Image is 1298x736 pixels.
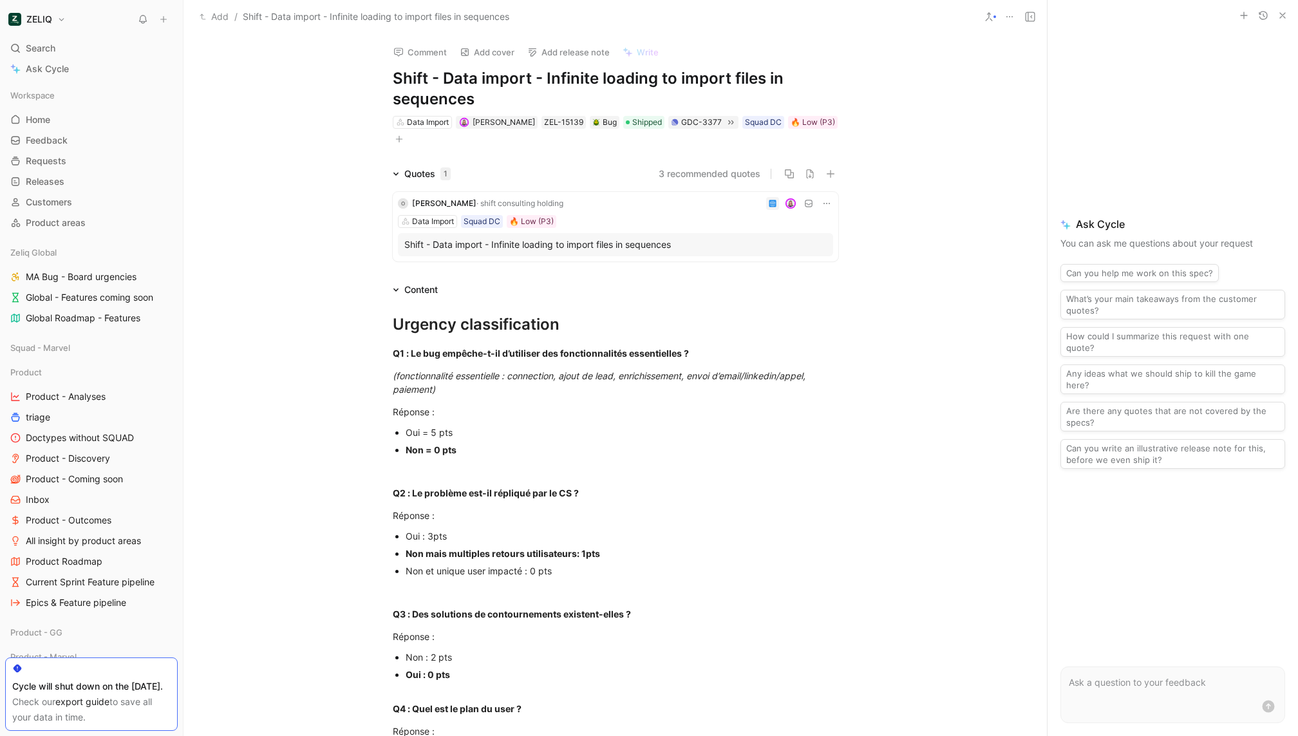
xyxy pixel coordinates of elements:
div: 🔥 Low (P3) [509,215,554,228]
a: Global - Features coming soon [5,288,178,307]
span: Workspace [10,89,55,102]
button: What’s your main takeaways from the customer quotes? [1060,290,1285,319]
span: Current Sprint Feature pipeline [26,576,155,589]
div: 🪲Bug [590,116,619,129]
a: triage [5,408,178,427]
div: Réponse : [393,630,838,643]
div: Réponse : [393,509,838,522]
span: Shift - Data import - Infinite loading to import files in sequences [243,9,509,24]
div: Content [404,282,438,297]
button: Can you help me work on this spec? [1060,264,1219,282]
span: Requests [26,155,66,167]
div: Shipped [623,116,664,129]
span: / [234,9,238,24]
span: · shift consulting holding [476,198,563,208]
a: Customers [5,193,178,212]
div: Urgency classification [393,313,838,336]
img: ZELIQ [8,13,21,26]
div: Oui = 5 pts [406,426,838,439]
button: Any ideas what we should ship to kill the game here? [1060,364,1285,394]
span: Write [637,46,659,58]
div: Search [5,39,178,58]
a: Product areas [5,213,178,232]
span: Doctypes without SQUAD [26,431,134,444]
img: avatar [786,199,795,207]
span: Customers [26,196,72,209]
button: ZELIQZELIQ [5,10,69,28]
div: Zeliq GlobalMA Bug - Board urgenciesGlobal - Features coming soonGlobal Roadmap - Features [5,243,178,328]
div: GDC-3377 [681,116,722,129]
span: Global Roadmap - Features [26,312,140,325]
button: Add release note [522,43,616,61]
a: export guide [55,696,109,707]
strong: Q1 : Le bug empêche-t-il d’utiliser des fonctionnalités essentielles ? [393,348,689,359]
button: 3 recommended quotes [659,166,760,182]
span: Feedback [26,134,68,147]
span: Product - GG [10,626,62,639]
button: Add cover [454,43,520,61]
img: 🪲 [592,118,600,126]
span: All insight by product areas [26,534,141,547]
div: Product - Marvel [5,647,178,670]
div: Bug [592,116,617,129]
button: Are there any quotes that are not covered by the specs? [1060,402,1285,431]
div: O [398,198,408,209]
div: Workspace [5,86,178,105]
span: Product - Outcomes [26,514,111,527]
div: Shift - Data import - Infinite loading to import files in sequences [404,237,827,252]
a: Releases [5,172,178,191]
div: Check our to save all your data in time. [12,694,171,725]
div: Zeliq Global [5,243,178,262]
span: Global - Features coming soon [26,291,153,304]
button: Can you write an illustrative release note for this, before we even ship it? [1060,439,1285,469]
span: [PERSON_NAME] [473,117,535,127]
span: [PERSON_NAME] [412,198,476,208]
strong: Q3 : Des solutions de contournements existent-elles ? [393,609,631,619]
a: Ask Cycle [5,59,178,79]
div: Non : 2 pts [406,650,838,664]
strong: Q4 : Quel est le plan du user ? [393,703,522,714]
p: You can ask me questions about your request [1060,236,1285,251]
div: Squad - Marvel [5,338,178,361]
h1: Shift - Data import - Infinite loading to import files in sequences [393,68,838,109]
a: Home [5,110,178,129]
div: Squad - Marvel [5,338,178,357]
div: 🔥 Low (P3) [791,116,835,129]
button: Write [617,43,664,61]
div: Squad DC [745,116,782,129]
button: Comment [388,43,453,61]
img: avatar [461,118,468,126]
span: Product - Marvel [10,650,77,663]
span: Squad - Marvel [10,341,70,354]
span: Ask Cycle [26,61,69,77]
span: Ask Cycle [1060,216,1285,232]
div: ProductProduct - AnalysestriageDoctypes without SQUADProduct - DiscoveryProduct - Coming soonInbo... [5,363,178,612]
a: Current Sprint Feature pipeline [5,572,178,592]
em: (fonctionnalité essentielle : connection, ajout de lead, enrichissement, envoi d’email/linkedin/a... [393,370,808,395]
div: Oui : 3pts [406,529,838,543]
a: Feedback [5,131,178,150]
span: triage [26,411,50,424]
span: Product [10,366,42,379]
span: Product - Analyses [26,390,106,403]
strong: Q2 : Le problème est-il répliqué par le CS ? [393,487,579,498]
span: Search [26,41,55,56]
a: Product - Coming soon [5,469,178,489]
div: Quotes [404,166,451,182]
span: Shipped [632,116,662,129]
span: Product Roadmap [26,555,102,568]
span: Product - Discovery [26,452,110,465]
strong: Non = 0 pts [406,444,456,455]
span: Releases [26,175,64,188]
div: Non et unique user impacté : 0 pts [406,564,838,578]
a: Epics & Feature pipeline [5,593,178,612]
span: Home [26,113,50,126]
div: Squad DC [464,215,500,228]
button: Add [196,9,232,24]
button: How could I summarize this request with one quote? [1060,327,1285,357]
a: MA Bug - Board urgencies [5,267,178,287]
span: Zeliq Global [10,246,57,259]
strong: Non mais multiples retours utilisateurs: 1pts [406,548,600,559]
a: Doctypes without SQUAD [5,428,178,448]
div: Product - GG [5,623,178,642]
